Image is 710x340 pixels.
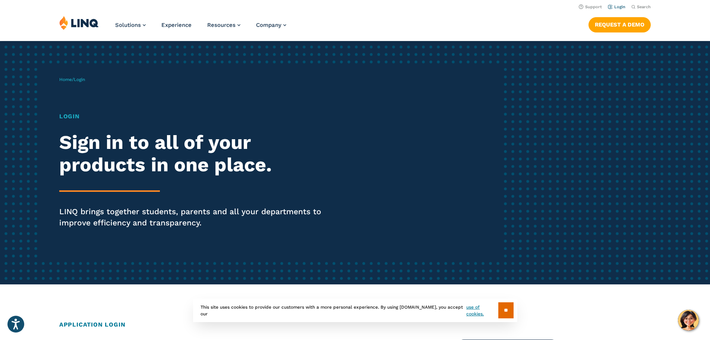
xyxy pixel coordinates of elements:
p: LINQ brings together students, parents and all your departments to improve efficiency and transpa... [59,206,333,228]
h2: Sign in to all of your products in one place. [59,131,333,176]
button: Hello, have a question? Let’s chat. [678,310,699,331]
a: use of cookies. [466,304,498,317]
span: Company [256,22,281,28]
img: LINQ | K‑12 Software [59,16,99,30]
span: / [59,77,85,82]
span: Login [74,77,85,82]
a: Request a Demo [588,17,651,32]
h1: Login [59,112,333,121]
a: Home [59,77,72,82]
div: This site uses cookies to provide our customers with a more personal experience. By using [DOMAIN... [193,299,517,322]
a: Company [256,22,286,28]
span: Resources [207,22,236,28]
a: Login [608,4,625,9]
a: Solutions [115,22,146,28]
nav: Primary Navigation [115,16,286,40]
nav: Button Navigation [588,16,651,32]
a: Resources [207,22,240,28]
span: Solutions [115,22,141,28]
span: Search [637,4,651,9]
a: Experience [161,22,192,28]
button: Open Search Bar [631,4,651,10]
a: Support [579,4,602,9]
